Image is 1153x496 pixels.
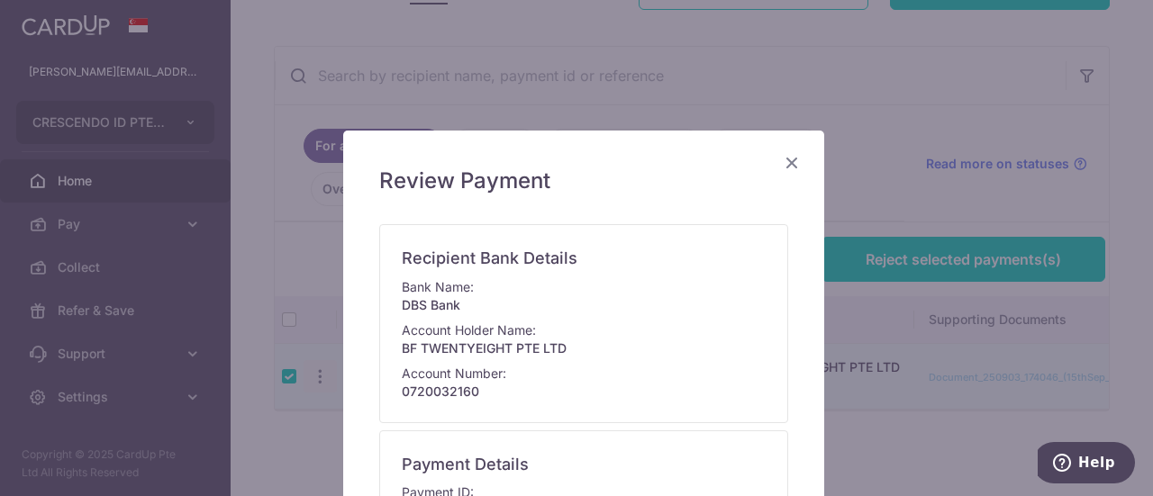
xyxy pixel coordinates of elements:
p: 0720032160 [402,383,766,401]
p: Bank Name: [402,278,474,296]
h6: Payment Details [402,455,766,475]
p: BF TWENTYEIGHT PTE LTD [402,339,766,357]
button: Close [781,152,803,174]
p: DBS Bank [402,296,766,314]
h6: Recipient Bank Details [402,248,766,269]
h5: Review Payment [379,167,788,195]
iframe: Opens a widget where you can find more information [1038,442,1135,487]
p: Account Holder Name: [402,321,536,339]
p: Account Number: [402,365,506,383]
